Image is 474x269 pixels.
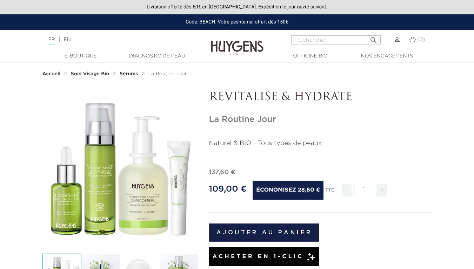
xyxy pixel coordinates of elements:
[376,184,388,196] span: +
[209,169,235,175] span: 137,60 €
[211,29,263,56] img: Huygens
[209,223,320,242] button: Ajouter au panier
[417,37,425,42] span: (0)
[64,37,71,42] a: EN
[342,184,352,196] span: -
[48,37,55,44] a: FR
[46,53,116,60] a: E-Boutique
[45,35,192,44] div: |
[120,71,138,76] strong: Sérums
[71,71,111,77] a: Soin Visage Bio
[352,53,422,60] a: Nos engagements
[253,181,323,200] span: Économisez 28,60 €
[42,71,61,76] strong: Accueil
[122,53,192,60] a: Diagnostic de peau
[367,33,380,43] button: 
[275,53,346,60] a: Officine Bio
[325,183,334,202] div: TTC
[369,34,378,42] i: 
[209,139,432,148] p: Naturel & BIO - Tous types de peaux
[148,71,187,77] a: La Routine Jour
[291,35,381,44] input: Rechercher
[148,71,187,76] span: La Routine Jour
[120,71,140,77] a: Sérums
[209,185,247,193] span: 109,00 €
[209,115,432,125] h1: La Routine Jour
[42,71,62,77] a: Accueil
[71,71,109,76] strong: Soin Visage Bio
[209,91,432,104] p: REVITALISE & HYDRATE
[353,184,374,196] input: Quantité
